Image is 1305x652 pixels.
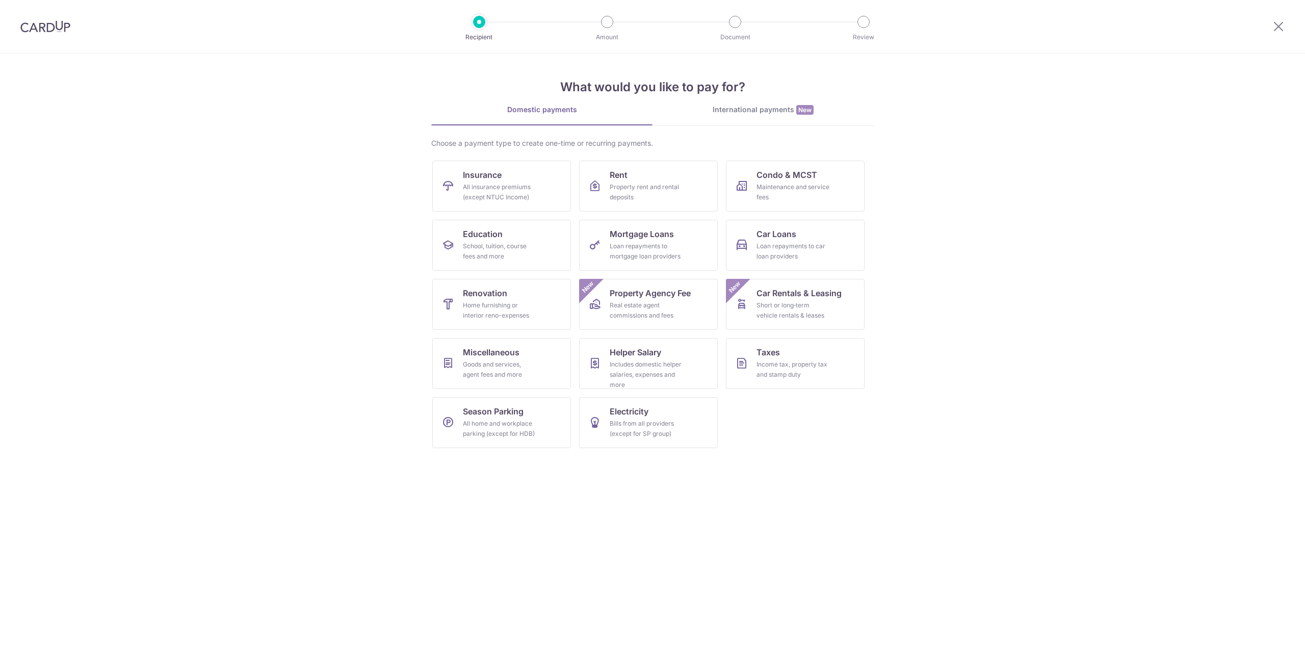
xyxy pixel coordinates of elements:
a: TaxesIncome tax, property tax and stamp duty [726,338,865,389]
a: MiscellaneousGoods and services, agent fees and more [432,338,571,389]
div: International payments [652,105,874,115]
a: ElectricityBills from all providers (except for SP group) [579,397,718,448]
span: New [796,105,814,115]
p: Amount [569,32,645,42]
h4: What would you like to pay for? [431,78,874,96]
span: Education [463,228,503,240]
span: Helper Salary [610,346,661,358]
div: School, tuition, course fees and more [463,241,536,262]
a: Car LoansLoan repayments to car loan providers [726,220,865,271]
p: Document [697,32,773,42]
a: Season ParkingAll home and workplace parking (except for HDB) [432,397,571,448]
div: All home and workplace parking (except for HDB) [463,419,536,439]
div: Domestic payments [431,105,652,115]
div: Bills from all providers (except for SP group) [610,419,683,439]
div: Short or long‑term vehicle rentals & leases [756,300,830,321]
a: Car Rentals & LeasingShort or long‑term vehicle rentals & leasesNew [726,279,865,330]
span: Car Rentals & Leasing [756,287,842,299]
span: Condo & MCST [756,169,817,181]
div: Real estate agent commissions and fees [610,300,683,321]
a: Condo & MCSTMaintenance and service fees [726,161,865,212]
a: EducationSchool, tuition, course fees and more [432,220,571,271]
span: Electricity [610,405,648,418]
div: Choose a payment type to create one-time or recurring payments. [431,138,874,148]
a: Property Agency FeeReal estate agent commissions and feesNew [579,279,718,330]
span: Season Parking [463,405,524,418]
div: Maintenance and service fees [756,182,830,202]
p: Review [826,32,901,42]
div: Loan repayments to car loan providers [756,241,830,262]
div: Income tax, property tax and stamp duty [756,359,830,380]
div: Goods and services, agent fees and more [463,359,536,380]
a: RenovationHome furnishing or interior reno-expenses [432,279,571,330]
p: Recipient [441,32,517,42]
span: New [580,279,596,296]
div: Property rent and rental deposits [610,182,683,202]
span: Miscellaneous [463,346,519,358]
a: Mortgage LoansLoan repayments to mortgage loan providers [579,220,718,271]
span: Property Agency Fee [610,287,691,299]
span: New [726,279,743,296]
img: CardUp [20,20,70,33]
span: Rent [610,169,628,181]
div: All insurance premiums (except NTUC Income) [463,182,536,202]
span: Insurance [463,169,502,181]
span: Taxes [756,346,780,358]
div: Includes domestic helper salaries, expenses and more [610,359,683,390]
span: Renovation [463,287,507,299]
a: InsuranceAll insurance premiums (except NTUC Income) [432,161,571,212]
a: Helper SalaryIncludes domestic helper salaries, expenses and more [579,338,718,389]
a: RentProperty rent and rental deposits [579,161,718,212]
span: Mortgage Loans [610,228,674,240]
span: Car Loans [756,228,796,240]
div: Loan repayments to mortgage loan providers [610,241,683,262]
div: Home furnishing or interior reno-expenses [463,300,536,321]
